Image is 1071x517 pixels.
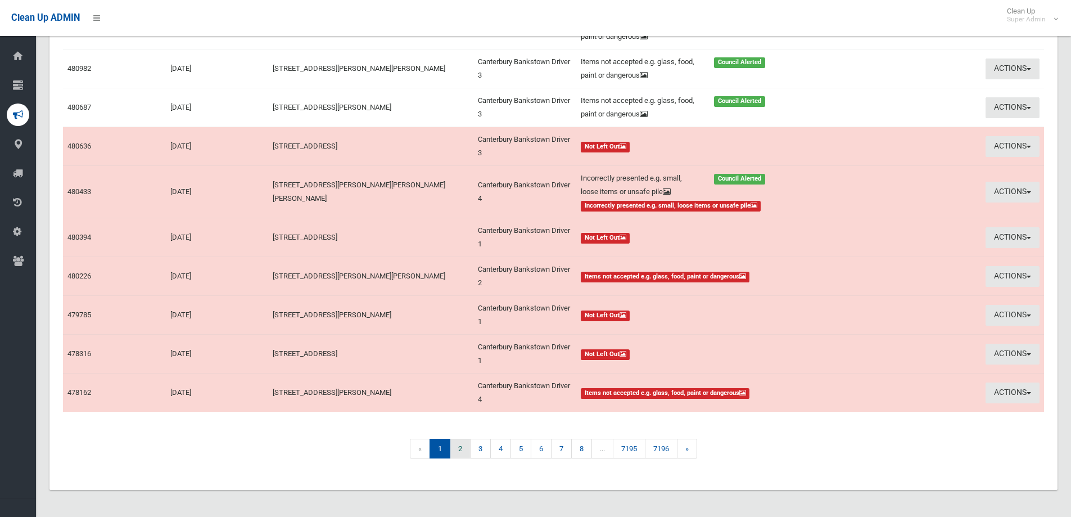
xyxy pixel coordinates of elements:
span: Clean Up ADMIN [11,12,80,23]
a: 479785 [67,311,91,319]
span: « [410,439,430,458]
small: Super Admin [1007,15,1046,24]
td: [STREET_ADDRESS] [268,127,473,166]
button: Actions [986,59,1040,79]
a: 7195 [613,439,645,458]
a: 480636 [67,142,91,150]
a: 478316 [67,349,91,358]
td: [STREET_ADDRESS][PERSON_NAME] [268,374,473,412]
a: Items not accepted e.g. glass, food, paint or dangerous Council Alerted [581,55,834,82]
span: Clean Up [1001,7,1057,24]
button: Actions [986,97,1040,118]
a: Not Left Out [581,308,834,322]
a: Items not accepted e.g. glass, food, paint or dangerous [581,386,834,399]
td: [DATE] [166,127,269,166]
td: Canterbury Bankstown Driver 1 [473,218,576,257]
td: Canterbury Bankstown Driver 1 [473,335,576,374]
span: Council Alerted [714,174,765,185]
a: 6 [531,439,552,458]
a: Incorrectly presented e.g. small, loose items or unsafe pile Council Alerted Incorrectly presente... [581,172,834,212]
a: 2 [450,439,471,458]
td: Canterbury Bankstown Driver 1 [473,296,576,335]
td: [DATE] [166,166,269,218]
a: 480394 [67,233,91,241]
div: Items not accepted e.g. glass, food, paint or dangerous [574,94,707,121]
a: Items not accepted e.g. glass, food, paint or dangerous [581,269,834,283]
span: Items not accepted e.g. glass, food, paint or dangerous [581,388,750,399]
a: 7 [551,439,572,458]
span: Incorrectly presented e.g. small, loose items or unsafe pile [581,201,761,212]
a: 7196 [645,439,677,458]
a: 5 [510,439,531,458]
a: Not Left Out [581,231,834,244]
td: Canterbury Bankstown Driver 3 [473,50,576,88]
td: [DATE] [166,218,269,257]
a: Items not accepted e.g. glass, food, paint or dangerous Council Alerted [581,94,834,121]
a: 480433 [67,187,91,196]
button: Actions [986,266,1040,287]
button: Actions [986,344,1040,365]
td: Canterbury Bankstown Driver 4 [473,374,576,412]
span: Not Left Out [581,233,630,244]
td: [DATE] [166,296,269,335]
td: [DATE] [166,50,269,88]
span: ... [591,439,613,458]
a: » [677,439,697,458]
span: Not Left Out [581,349,630,360]
div: Items not accepted e.g. glass, food, paint or dangerous [574,55,707,82]
button: Actions [986,227,1040,248]
a: 4 [490,439,511,458]
td: Canterbury Bankstown Driver 2 [473,257,576,296]
td: [STREET_ADDRESS][PERSON_NAME][PERSON_NAME][PERSON_NAME] [268,166,473,218]
a: 480687 [67,103,91,111]
a: 478162 [67,388,91,397]
span: Council Alerted [714,57,765,68]
td: [STREET_ADDRESS][PERSON_NAME] [268,88,473,127]
td: [DATE] [166,374,269,412]
a: 3 [470,439,491,458]
span: 1 [430,439,450,458]
a: Not Left Out [581,140,834,153]
button: Actions [986,136,1040,157]
td: [STREET_ADDRESS] [268,218,473,257]
a: 8 [571,439,592,458]
td: [DATE] [166,257,269,296]
span: Not Left Out [581,142,630,152]
td: Canterbury Bankstown Driver 4 [473,166,576,218]
a: 480226 [67,272,91,280]
span: Council Alerted [714,96,765,107]
td: [DATE] [166,88,269,127]
button: Actions [986,305,1040,326]
a: Not Left Out [581,347,834,361]
td: [STREET_ADDRESS][PERSON_NAME][PERSON_NAME] [268,257,473,296]
button: Actions [986,182,1040,203]
td: [DATE] [166,335,269,374]
button: Actions [986,383,1040,403]
a: 480982 [67,64,91,73]
div: Incorrectly presented e.g. small, loose items or unsafe pile [574,172,707,199]
td: [STREET_ADDRESS][PERSON_NAME][PERSON_NAME] [268,50,473,88]
td: Canterbury Bankstown Driver 3 [473,88,576,127]
td: [STREET_ADDRESS] [268,335,473,374]
td: Canterbury Bankstown Driver 3 [473,127,576,166]
td: [STREET_ADDRESS][PERSON_NAME] [268,296,473,335]
span: Items not accepted e.g. glass, food, paint or dangerous [581,272,750,282]
span: Not Left Out [581,311,630,321]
